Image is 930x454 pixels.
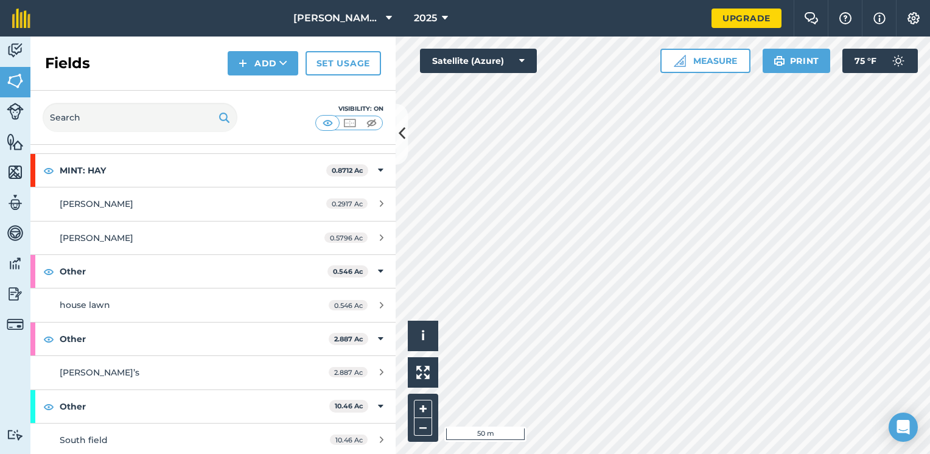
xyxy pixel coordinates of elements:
[414,418,432,436] button: –
[674,55,686,67] img: Ruler icon
[660,49,750,73] button: Measure
[7,133,24,151] img: svg+xml;base64,PHN2ZyB4bWxucz0iaHR0cDovL3d3dy53My5vcmcvMjAwMC9zdmciIHdpZHRoPSI1NiIgaGVpZ2h0PSI2MC...
[43,332,54,346] img: svg+xml;base64,PHN2ZyB4bWxucz0iaHR0cDovL3d3dy53My5vcmcvMjAwMC9zdmciIHdpZHRoPSIxOCIgaGVpZ2h0PSIyNC...
[219,110,230,125] img: svg+xml;base64,PHN2ZyB4bWxucz0iaHR0cDovL3d3dy53My5vcmcvMjAwMC9zdmciIHdpZHRoPSIxOSIgaGVpZ2h0PSIyNC...
[838,12,853,24] img: A question mark icon
[329,367,368,377] span: 2.887 Ac
[7,224,24,242] img: svg+xml;base64,PD94bWwgdmVyc2lvbj0iMS4wIiBlbmNvZGluZz0idXRmLTgiPz4KPCEtLSBHZW5lcmF0b3I6IEFkb2JlIE...
[364,117,379,129] img: svg+xml;base64,PHN2ZyB4bWxucz0iaHR0cDovL3d3dy53My5vcmcvMjAwMC9zdmciIHdpZHRoPSI1MCIgaGVpZ2h0PSI0MC...
[842,49,918,73] button: 75 °F
[873,11,886,26] img: svg+xml;base64,PHN2ZyB4bWxucz0iaHR0cDovL3d3dy53My5vcmcvMjAwMC9zdmciIHdpZHRoPSIxNyIgaGVpZ2h0PSIxNy...
[60,154,326,187] strong: MINT: HAY
[421,328,425,343] span: i
[7,103,24,120] img: svg+xml;base64,PD94bWwgdmVyc2lvbj0iMS4wIiBlbmNvZGluZz0idXRmLTgiPz4KPCEtLSBHZW5lcmF0b3I6IEFkb2JlIE...
[45,54,90,73] h2: Fields
[7,254,24,273] img: svg+xml;base64,PD94bWwgdmVyc2lvbj0iMS4wIiBlbmNvZGluZz0idXRmLTgiPz4KPCEtLSBHZW5lcmF0b3I6IEFkb2JlIE...
[60,232,133,243] span: [PERSON_NAME]
[60,390,329,423] strong: Other
[332,166,363,175] strong: 0.8712 Ac
[60,198,133,209] span: [PERSON_NAME]
[7,429,24,441] img: svg+xml;base64,PD94bWwgdmVyc2lvbj0iMS4wIiBlbmNvZGluZz0idXRmLTgiPz4KPCEtLSBHZW5lcmF0b3I6IEFkb2JlIE...
[408,321,438,351] button: i
[7,194,24,212] img: svg+xml;base64,PD94bWwgdmVyc2lvbj0iMS4wIiBlbmNvZGluZz0idXRmLTgiPz4KPCEtLSBHZW5lcmF0b3I6IEFkb2JlIE...
[315,104,383,114] div: Visibility: On
[30,288,396,321] a: house lawn0.546 Ac
[855,49,876,73] span: 75 ° F
[60,255,327,288] strong: Other
[43,103,237,132] input: Search
[7,316,24,333] img: svg+xml;base64,PD94bWwgdmVyc2lvbj0iMS4wIiBlbmNvZGluZz0idXRmLTgiPz4KPCEtLSBHZW5lcmF0b3I6IEFkb2JlIE...
[12,9,30,28] img: fieldmargin Logo
[30,154,396,187] div: MINT: HAY0.8712 Ac
[7,72,24,90] img: svg+xml;base64,PHN2ZyB4bWxucz0iaHR0cDovL3d3dy53My5vcmcvMjAwMC9zdmciIHdpZHRoPSI1NiIgaGVpZ2h0PSI2MC...
[30,187,396,220] a: [PERSON_NAME]0.2917 Ac
[324,232,368,243] span: 0.5796 Ac
[30,255,396,288] div: Other0.546 Ac
[330,435,368,445] span: 10.46 Ac
[228,51,298,75] button: Add
[43,399,54,414] img: svg+xml;base64,PHN2ZyB4bWxucz0iaHR0cDovL3d3dy53My5vcmcvMjAwMC9zdmciIHdpZHRoPSIxOCIgaGVpZ2h0PSIyNC...
[333,267,363,276] strong: 0.546 Ac
[334,335,363,343] strong: 2.887 Ac
[239,56,247,71] img: svg+xml;base64,PHN2ZyB4bWxucz0iaHR0cDovL3d3dy53My5vcmcvMjAwMC9zdmciIHdpZHRoPSIxNCIgaGVpZ2h0PSIyNC...
[804,12,819,24] img: Two speech bubbles overlapping with the left bubble in the forefront
[7,285,24,303] img: svg+xml;base64,PD94bWwgdmVyc2lvbj0iMS4wIiBlbmNvZGluZz0idXRmLTgiPz4KPCEtLSBHZW5lcmF0b3I6IEFkb2JlIE...
[335,402,363,410] strong: 10.46 Ac
[30,356,396,389] a: [PERSON_NAME]’s2.887 Ac
[414,11,437,26] span: 2025
[711,9,781,28] a: Upgrade
[60,435,108,445] span: South field
[326,198,368,209] span: 0.2917 Ac
[60,323,329,355] strong: Other
[889,413,918,442] div: Open Intercom Messenger
[906,12,921,24] img: A cog icon
[43,163,54,178] img: svg+xml;base64,PHN2ZyB4bWxucz0iaHR0cDovL3d3dy53My5vcmcvMjAwMC9zdmciIHdpZHRoPSIxOCIgaGVpZ2h0PSIyNC...
[60,299,110,310] span: house lawn
[7,41,24,60] img: svg+xml;base64,PD94bWwgdmVyc2lvbj0iMS4wIiBlbmNvZGluZz0idXRmLTgiPz4KPCEtLSBHZW5lcmF0b3I6IEFkb2JlIE...
[43,264,54,279] img: svg+xml;base64,PHN2ZyB4bWxucz0iaHR0cDovL3d3dy53My5vcmcvMjAwMC9zdmciIHdpZHRoPSIxOCIgaGVpZ2h0PSIyNC...
[320,117,335,129] img: svg+xml;base64,PHN2ZyB4bWxucz0iaHR0cDovL3d3dy53My5vcmcvMjAwMC9zdmciIHdpZHRoPSI1MCIgaGVpZ2h0PSI0MC...
[7,163,24,181] img: svg+xml;base64,PHN2ZyB4bWxucz0iaHR0cDovL3d3dy53My5vcmcvMjAwMC9zdmciIHdpZHRoPSI1NiIgaGVpZ2h0PSI2MC...
[30,323,396,355] div: Other2.887 Ac
[763,49,831,73] button: Print
[293,11,381,26] span: [PERSON_NAME] Acres
[60,367,139,378] span: [PERSON_NAME]’s
[342,117,357,129] img: svg+xml;base64,PHN2ZyB4bWxucz0iaHR0cDovL3d3dy53My5vcmcvMjAwMC9zdmciIHdpZHRoPSI1MCIgaGVpZ2h0PSI0MC...
[329,300,368,310] span: 0.546 Ac
[420,49,537,73] button: Satellite (Azure)
[30,390,396,423] div: Other10.46 Ac
[30,222,396,254] a: [PERSON_NAME]0.5796 Ac
[886,49,911,73] img: svg+xml;base64,PD94bWwgdmVyc2lvbj0iMS4wIiBlbmNvZGluZz0idXRmLTgiPz4KPCEtLSBHZW5lcmF0b3I6IEFkb2JlIE...
[774,54,785,68] img: svg+xml;base64,PHN2ZyB4bWxucz0iaHR0cDovL3d3dy53My5vcmcvMjAwMC9zdmciIHdpZHRoPSIxOSIgaGVpZ2h0PSIyNC...
[306,51,381,75] a: Set usage
[416,366,430,379] img: Four arrows, one pointing top left, one top right, one bottom right and the last bottom left
[414,400,432,418] button: +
